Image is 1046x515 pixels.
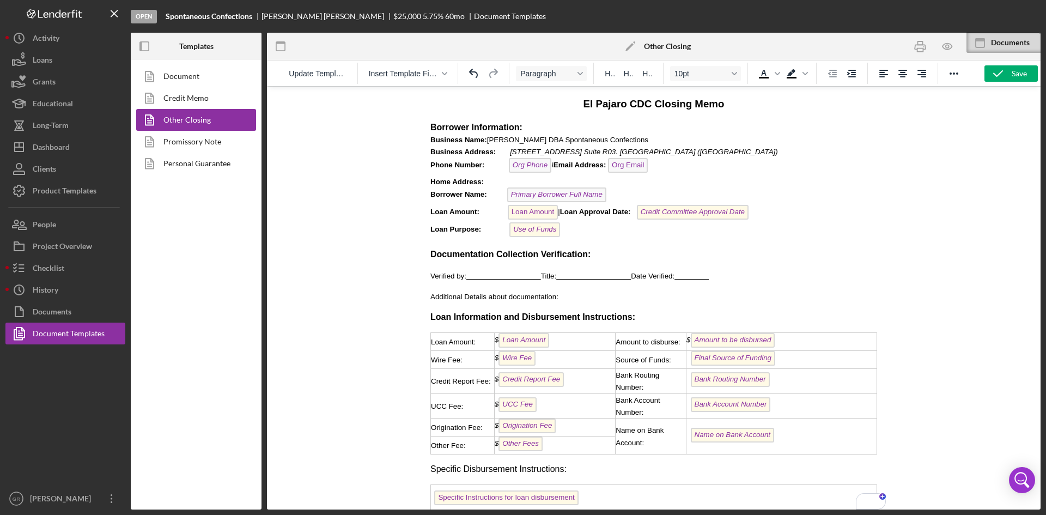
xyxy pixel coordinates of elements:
span: Bank Routing Number [269,286,348,300]
a: Personal Guarantee [136,153,251,174]
span: $ [73,353,121,361]
div: Text color Black [755,66,782,81]
span: UCC Fee [77,311,115,325]
span: H3 [642,69,652,78]
span: $ [73,267,114,275]
span: Paragraph [520,69,574,78]
a: Product Templates [5,180,125,202]
span: Origination Fee: [9,337,61,345]
a: Document [136,65,251,87]
span: Source of Funds: [194,269,250,277]
button: Insert Template Field [364,66,452,81]
span: Primary Borrower Full Name [86,101,185,116]
a: Promissory Note [136,131,251,153]
button: Increase indent [842,66,861,81]
button: Heading 2 [619,66,638,81]
span: $ [73,313,115,322]
span: Origination Fee [77,332,134,347]
span: Verified by: Title: Date Verified: [9,185,287,193]
button: Documents [5,301,125,323]
button: Heading 1 [600,66,619,81]
div: Loans [33,49,52,74]
a: Credit Memo [136,87,251,109]
button: History [5,279,125,301]
span: Amount to disburse: [194,251,259,259]
span: [PERSON_NAME] DBA Spontaneous Confections [9,49,227,57]
span: Update Template [289,69,346,78]
div: Product Templates [33,180,96,204]
button: Dashboard [5,136,125,158]
span: Org Email [186,71,226,86]
strong: Documentation Collection Verification: [9,163,169,172]
a: Activity [5,27,125,49]
span: Wire Fee [77,264,114,279]
span: Wire Fee: [9,269,41,277]
span: H1 [605,69,615,78]
button: Document Templates [5,323,125,344]
a: Grants [5,71,125,93]
button: Checklist [5,257,125,279]
span: Final Source of Funding [269,264,354,279]
span: Other Fee: [9,355,44,363]
span: Bank Routing Number: [194,284,238,305]
strong: Business Address: [9,61,74,69]
span: Specific Instructions for loan disbursement [13,404,156,419]
a: Project Overview [5,235,125,257]
span: Amount to be disbursed [269,246,354,261]
button: Clients [5,158,125,180]
button: Font size 10pt [670,66,741,81]
strong: Loan Amount: [9,121,58,129]
div: Open Intercom Messenger [1009,467,1035,493]
div: People [33,214,56,238]
button: Align right [913,66,931,81]
b: Other Closing [644,42,691,51]
div: 60 mo [445,12,465,21]
div: Open [131,10,157,23]
strong: Loan Information and Disbursement Instructions: [9,226,214,235]
body: To enrich screen reader interactions, please activate Accessibility in Grammarly extension settings [9,10,455,515]
div: History [33,279,58,304]
iframe: Rich Text Area [422,87,886,510]
button: Align center [893,66,912,81]
strong: Borrower Information: [9,36,101,45]
em: \ [130,74,132,82]
button: Heading 3 [638,66,656,81]
div: Document Templates [33,323,105,347]
strong: Loan Approval Date: [138,121,209,129]
div: Save [1012,65,1027,82]
span: Name on Bank Account: [194,340,242,360]
text: GR [13,496,20,502]
div: Grants [33,71,56,95]
button: Save [984,65,1038,82]
div: [PERSON_NAME] [27,488,98,512]
span: Org Phone [87,71,130,86]
a: Loans [5,49,125,71]
h3: El Pajaro CDC Closing Memo [9,10,455,25]
button: Decrease indent [823,66,842,81]
div: Educational [33,93,73,117]
div: Document Templates [474,12,546,21]
span: Credit Committee Approval Date [215,118,327,133]
div: Activity [33,27,59,52]
em: [STREET_ADDRESS] Suite R03. [GEOGRAPHIC_DATA] ([GEOGRAPHIC_DATA]) [88,61,356,69]
span: Additional Details about documentation: [9,206,137,214]
span: Credit Report Fee: [9,290,69,299]
div: Documents [991,38,1041,47]
div: Checklist [33,257,64,282]
span: H2 [624,69,634,78]
div: 5.75 % [423,12,443,21]
div: Dashboard [33,136,70,161]
button: People [5,214,125,235]
div: Documents [33,301,71,325]
button: GR[PERSON_NAME] [5,488,125,510]
a: Educational [5,93,125,114]
button: Long-Term [5,114,125,136]
strong: Borrower Name: [9,104,65,112]
div: [PERSON_NAME] [PERSON_NAME] [261,12,393,21]
span: Loan Amount [77,246,127,261]
span: $ [265,249,353,257]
